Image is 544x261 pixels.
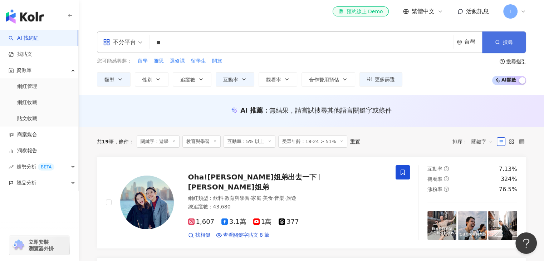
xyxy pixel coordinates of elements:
[263,195,273,201] span: 美食
[509,8,511,15] span: I
[223,195,225,201] span: ·
[458,211,487,240] img: post-image
[9,35,39,42] a: searchAI 找網紅
[188,203,387,211] div: 總追蹤數 ： 43,680
[515,232,537,254] iframe: Help Scout Beacon - Open
[97,139,114,144] div: 共 筆
[375,77,395,82] span: 更多篩選
[279,218,299,226] span: 377
[135,72,168,87] button: 性別
[103,39,110,46] span: appstore
[444,166,449,171] span: question-circle
[97,58,132,65] span: 您可能感興趣：
[274,195,284,201] span: 音樂
[142,77,152,83] span: 性別
[9,164,14,169] span: rise
[170,57,185,65] button: 選修課
[359,72,402,87] button: 更多篩選
[221,218,246,226] span: 3.1萬
[464,39,482,45] div: 台灣
[153,57,164,65] button: 雅思
[16,159,54,175] span: 趨勢分析
[195,232,210,239] span: 找相似
[503,39,513,45] span: 搜尋
[427,186,442,192] span: 漲粉率
[266,77,281,83] span: 觀看率
[29,239,54,252] span: 立即安裝 瀏覽器外掛
[412,8,435,15] span: 繁體中文
[182,136,221,148] span: 教育與學習
[471,136,493,147] span: 關鍵字
[17,99,37,106] a: 網紅收藏
[170,58,185,65] span: 選修課
[6,9,44,24] img: logo
[223,232,270,239] span: 查看關鍵字貼文 8 筆
[97,156,526,249] a: KOL AvatarOha![PERSON_NAME]姐弟出去一下[PERSON_NAME]姐弟網紅類型：飲料·教育與學習·家庭·美食·音樂·旅遊總追蹤數：43,6801,6073.1萬1萬37...
[302,72,355,87] button: 合作費用預估
[97,72,131,87] button: 類型
[269,107,392,114] span: 無結果，請嘗試搜尋其他語言關鍵字或條件
[488,211,517,240] img: post-image
[273,195,274,201] span: ·
[499,165,517,173] div: 7.13%
[9,147,37,154] a: 洞察報告
[216,72,254,87] button: 互動率
[191,58,206,65] span: 留學生
[259,72,297,87] button: 觀看率
[500,59,505,64] span: question-circle
[137,136,180,148] span: 關鍵字：遊學
[114,139,134,144] span: 條件 ：
[9,51,32,58] a: 找貼文
[16,62,31,78] span: 資源庫
[224,136,275,148] span: 互動率：5% 以上
[309,77,339,83] span: 合作費用預估
[191,57,206,65] button: 留學生
[188,183,269,191] span: [PERSON_NAME]姐弟
[9,131,37,138] a: 商案媒合
[251,195,261,201] span: 家庭
[444,176,449,181] span: question-circle
[11,240,25,251] img: chrome extension
[223,77,238,83] span: 互動率
[506,59,526,64] div: 搜尋指引
[286,195,296,201] span: 旅遊
[278,136,347,148] span: 受眾年齡：18-24 > 51%
[427,211,456,240] img: post-image
[350,139,360,144] div: 重置
[180,77,195,83] span: 追蹤數
[333,6,388,16] a: 預約線上 Demo
[253,218,271,226] span: 1萬
[427,176,442,182] span: 觀看率
[9,236,69,255] a: chrome extension立即安裝 瀏覽器外掛
[457,40,462,45] span: environment
[138,58,148,65] span: 留學
[466,8,489,15] span: 活動訊息
[188,232,210,239] a: 找相似
[284,195,286,201] span: ·
[137,57,148,65] button: 留學
[120,176,174,229] img: KOL Avatar
[17,115,37,122] a: 貼文收藏
[102,139,109,144] span: 19
[38,163,54,171] div: BETA
[338,8,383,15] div: 預約線上 Demo
[225,195,250,201] span: 教育與學習
[17,83,37,90] a: 網紅管理
[213,195,223,201] span: 飲料
[240,106,392,115] div: AI 推薦 ：
[173,72,211,87] button: 追蹤數
[154,58,164,65] span: 雅思
[188,218,215,226] span: 1,607
[212,57,222,65] button: 開旅
[482,31,526,53] button: 搜尋
[444,187,449,192] span: question-circle
[261,195,263,201] span: ·
[250,195,251,201] span: ·
[216,232,270,239] a: 查看關鍵字貼文 8 筆
[212,58,222,65] span: 開旅
[452,136,497,147] div: 排序：
[188,173,317,181] span: Oha![PERSON_NAME]姐弟出去一下
[103,36,136,48] div: 不分平台
[104,77,114,83] span: 類型
[427,166,442,172] span: 互動率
